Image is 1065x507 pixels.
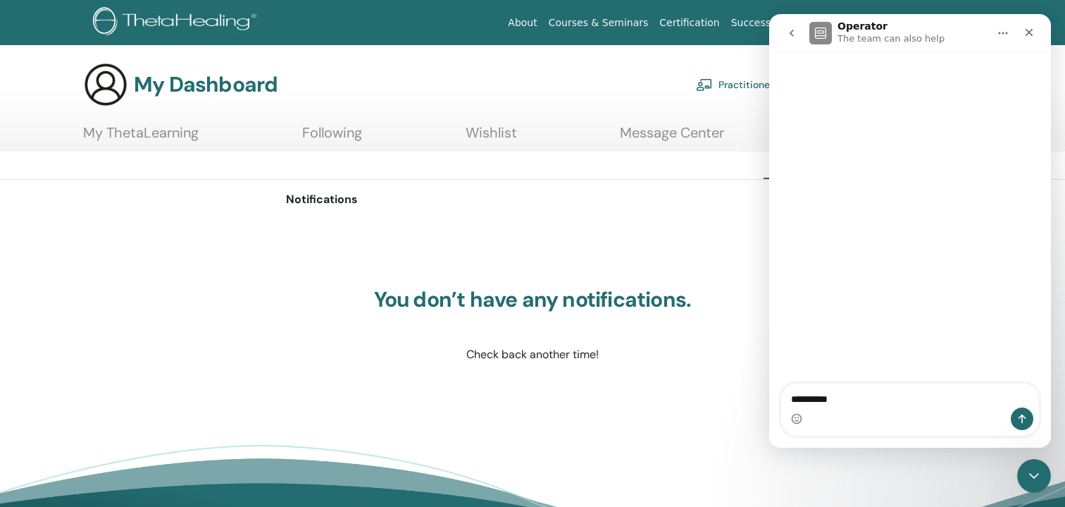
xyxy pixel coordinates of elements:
[725,10,814,36] a: Success Stories
[620,124,724,152] a: Message Center
[696,69,827,100] a: Practitioner Dashboard
[466,124,517,152] a: Wishlist
[696,78,713,91] img: chalkboard-teacher.svg
[356,287,709,312] h3: You don’t have any notifications.
[134,72,278,97] h3: My Dashboard
[93,7,261,39] img: logo.png
[302,124,362,152] a: Following
[543,10,654,36] a: Courses & Seminars
[814,10,876,36] a: Resources
[876,10,913,36] a: Store
[1017,459,1051,493] iframe: Intercom live chat
[769,14,1051,448] iframe: Intercom live chat
[654,10,725,36] a: Certification
[83,124,199,152] a: My ThetaLearning
[502,10,542,36] a: About
[356,346,709,363] p: Check back another time!
[83,62,128,107] img: generic-user-icon.jpg
[286,191,779,208] p: Notifications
